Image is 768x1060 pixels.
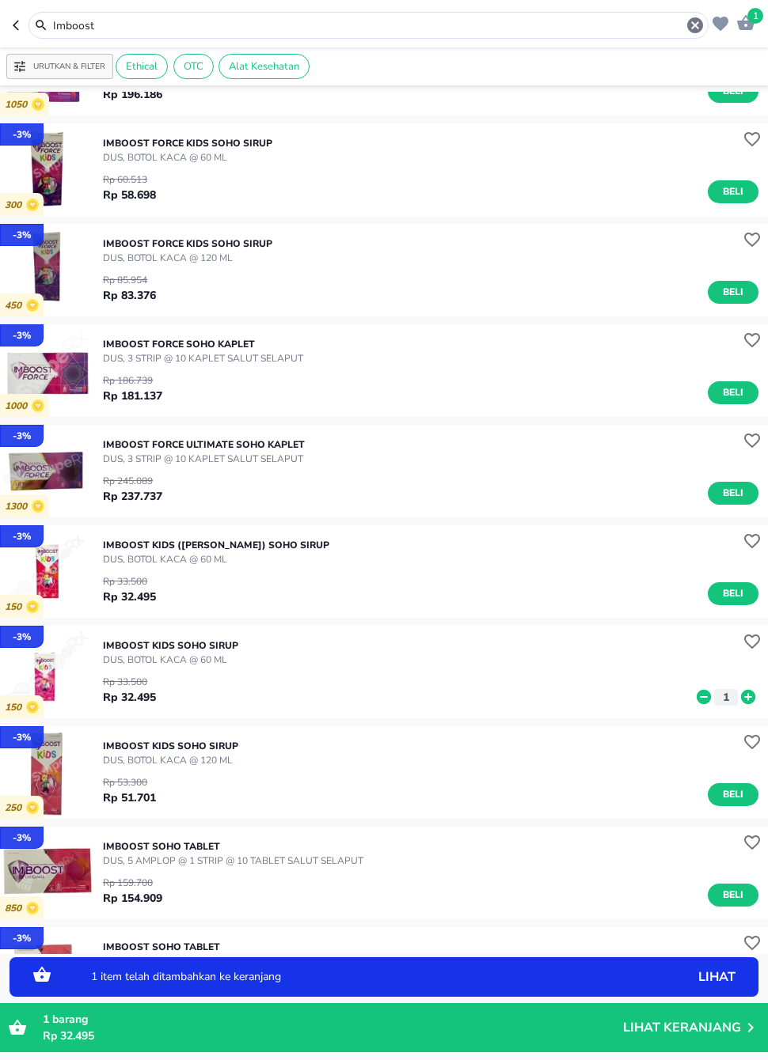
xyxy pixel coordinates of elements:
[103,437,305,452] p: IMBOOST FORCE ULTIMATE Soho KAPLET
[720,786,747,803] span: Beli
[708,884,758,907] button: Beli
[103,351,303,365] p: DUS, 3 STRIP @ 10 KAPLET SALUT SELAPUT
[103,890,162,907] p: Rp 154.909
[103,488,162,505] p: Rp 237.737
[13,529,31,543] p: - 3 %
[116,54,168,79] div: Ethical
[103,552,329,566] p: DUS, BOTOL KACA @ 60 ML
[103,337,303,351] p: IMBOOST FORCE Soho KAPLET
[219,59,309,74] span: Alat Kesehatan
[714,689,738,706] button: 1
[103,373,162,388] p: Rp 186.739
[103,273,156,287] p: Rp 85.954
[708,281,758,304] button: Beli
[103,187,156,203] p: Rp 58.698
[13,730,31,744] p: - 3 %
[103,172,156,187] p: Rp 60.513
[219,54,310,79] div: Alat Kesehatan
[103,287,156,304] p: Rp 83.376
[103,474,162,488] p: Rp 245.089
[103,388,162,404] p: Rp 181.137
[732,9,755,34] button: 1
[103,854,363,868] p: DUS, 5 AMPLOP @ 1 STRIP @ 10 TABLET SALUT SELAPUT
[5,300,26,312] p: 450
[103,775,156,789] p: Rp 53.300
[5,903,26,914] p: 850
[720,585,747,602] span: Beli
[708,180,758,203] button: Beli
[13,630,31,644] p: - 3 %
[103,789,156,806] p: Rp 51.701
[43,1028,94,1043] span: Rp 32.495
[173,54,214,79] div: OTC
[720,887,747,903] span: Beli
[103,689,156,706] p: Rp 32.495
[103,589,156,605] p: Rp 32.495
[103,940,358,954] p: IMBOOST Soho TABLET
[708,381,758,404] button: Beli
[13,228,31,242] p: - 3 %
[6,54,113,79] button: Urutkan & Filter
[708,783,758,806] button: Beli
[13,931,31,945] p: - 3 %
[720,184,747,200] span: Beli
[103,136,272,150] p: IMBOOST FORCE KIDS Soho SIRUP
[5,601,26,613] p: 150
[174,59,213,74] span: OTC
[103,876,162,890] p: Rp 159.700
[5,501,32,513] p: 1300
[720,485,747,502] span: Beli
[103,675,156,689] p: Rp 33.500
[13,429,31,443] p: - 3 %
[103,753,238,767] p: DUS, BOTOL KACA @ 120 ML
[5,199,26,211] p: 300
[747,8,763,24] span: 1
[708,80,758,103] button: Beli
[103,86,162,103] p: Rp 196.186
[719,689,733,706] p: 1
[43,1012,49,1027] span: 1
[103,638,238,653] p: IMBOOST KIDS Soho SIRUP
[720,284,747,301] span: Beli
[5,702,26,714] p: 150
[708,482,758,505] button: Beli
[708,582,758,605] button: Beli
[5,802,26,814] p: 250
[103,653,238,667] p: DUS, BOTOL KACA @ 60 ML
[13,328,31,343] p: - 3 %
[103,538,329,552] p: IMBOOST KIDS ([PERSON_NAME]) Soho SIRUP
[103,839,363,854] p: IMBOOST Soho TABLET
[103,574,156,589] p: Rp 33.500
[13,831,31,845] p: - 3 %
[43,1011,623,1028] p: barang
[5,400,32,412] p: 1000
[5,99,32,111] p: 1050
[13,127,31,142] p: - 3 %
[91,971,619,982] p: 1 item telah ditambahkan ke keranjang
[720,83,747,100] span: Beli
[720,384,747,401] span: Beli
[116,59,167,74] span: Ethical
[103,739,238,753] p: IMBOOST KIDS Soho SIRUP
[103,251,272,265] p: DUS, BOTOL KACA @ 120 ML
[103,452,305,466] p: DUS, 3 STRIP @ 10 KAPLET SALUT SELAPUT
[33,61,105,73] p: Urutkan & Filter
[51,17,686,34] input: Cari 4000+ produk di sini
[103,150,272,165] p: DUS, BOTOL KACA @ 60 ML
[103,237,272,251] p: IMBOOST FORCE KIDS Soho SIRUP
